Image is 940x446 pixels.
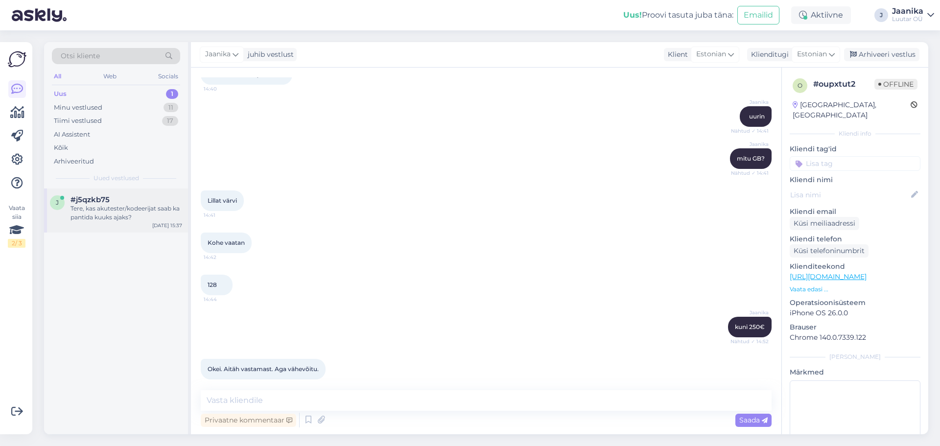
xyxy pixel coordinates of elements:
[892,7,934,23] a: JaanikaLuutar OÜ
[731,169,769,177] span: Nähtud ✓ 14:41
[8,204,25,248] div: Vaata siia
[790,144,920,154] p: Kliendi tag'id
[790,322,920,332] p: Brauser
[749,113,765,120] span: uurin
[732,141,769,148] span: Jaanika
[623,10,642,20] b: Uus!
[70,195,110,204] span: #j5qzkb75
[739,416,768,424] span: Saada
[737,155,765,162] span: mitu GB?
[164,103,178,113] div: 11
[790,272,867,281] a: [URL][DOMAIN_NAME]
[208,365,319,373] span: Okei. Aitäh vastamast. Aga vähevõitu.
[54,157,94,166] div: Arhiveeritud
[54,103,102,113] div: Minu vestlused
[892,15,923,23] div: Luutar OÜ
[201,414,296,427] div: Privaatne kommentaar
[70,204,182,222] div: Tere, kas akutester/kodeerijat saab ka pantida kuuks ajaks?
[8,239,25,248] div: 2 / 3
[790,285,920,294] p: Vaata edasi ...
[623,9,733,21] div: Proovi tasuta juba täna:
[790,367,920,377] p: Märkmed
[790,189,909,200] input: Lisa nimi
[790,244,869,258] div: Küsi telefoninumbrit
[732,309,769,316] span: Jaanika
[54,116,102,126] div: Tiimi vestlused
[204,85,240,93] span: 14:40
[204,380,240,387] span: 14:53
[791,6,851,24] div: Aktiivne
[208,281,217,288] span: 128
[54,143,68,153] div: Kõik
[208,197,237,204] span: Lillat värvi
[790,332,920,343] p: Chrome 140.0.7339.122
[790,298,920,308] p: Operatsioonisüsteem
[208,239,245,246] span: Kohe vaatan
[732,98,769,106] span: Jaanika
[8,50,26,69] img: Askly Logo
[790,352,920,361] div: [PERSON_NAME]
[54,130,90,140] div: AI Assistent
[892,7,923,15] div: Jaanika
[798,82,802,89] span: o
[844,48,919,61] div: Arhiveeri vestlus
[52,70,63,83] div: All
[790,129,920,138] div: Kliendi info
[874,79,917,90] span: Offline
[735,323,765,330] span: kuni 250€
[790,308,920,318] p: iPhone OS 26.0.0
[61,51,100,61] span: Otsi kliente
[54,89,67,99] div: Uus
[101,70,118,83] div: Web
[731,127,769,135] span: Nähtud ✓ 14:41
[790,234,920,244] p: Kliendi telefon
[156,70,180,83] div: Socials
[874,8,888,22] div: J
[204,211,240,219] span: 14:41
[797,49,827,60] span: Estonian
[204,254,240,261] span: 14:42
[790,156,920,171] input: Lisa tag
[205,49,231,60] span: Jaanika
[152,222,182,229] div: [DATE] 15:37
[813,78,874,90] div: # oupxtut2
[696,49,726,60] span: Estonian
[162,116,178,126] div: 17
[790,261,920,272] p: Klienditeekond
[94,174,139,183] span: Uued vestlused
[790,175,920,185] p: Kliendi nimi
[664,49,688,60] div: Klient
[204,296,240,303] span: 14:44
[244,49,294,60] div: juhib vestlust
[793,100,911,120] div: [GEOGRAPHIC_DATA], [GEOGRAPHIC_DATA]
[790,217,859,230] div: Küsi meiliaadressi
[747,49,789,60] div: Klienditugi
[56,199,59,206] span: j
[737,6,779,24] button: Emailid
[790,207,920,217] p: Kliendi email
[166,89,178,99] div: 1
[730,338,769,345] span: Nähtud ✓ 14:52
